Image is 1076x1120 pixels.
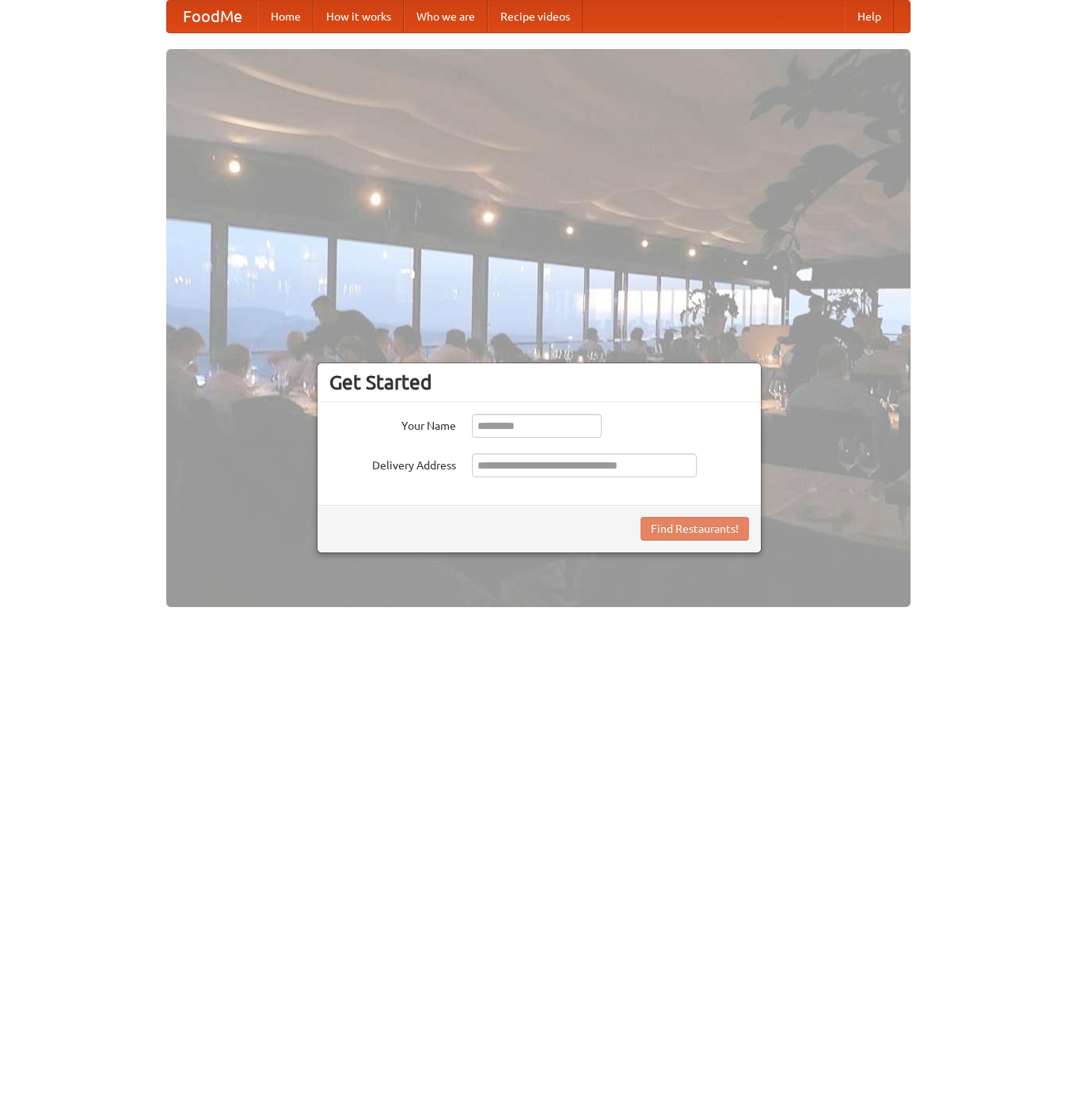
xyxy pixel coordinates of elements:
[167,1,258,32] a: FoodMe
[329,370,749,394] h3: Get Started
[404,1,488,32] a: Who we are
[488,1,583,32] a: Recipe videos
[641,517,749,541] button: Find Restaurants!
[329,414,456,434] label: Your Name
[329,454,456,473] label: Delivery Address
[314,1,404,32] a: How it works
[258,1,314,32] a: Home
[845,1,894,32] a: Help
